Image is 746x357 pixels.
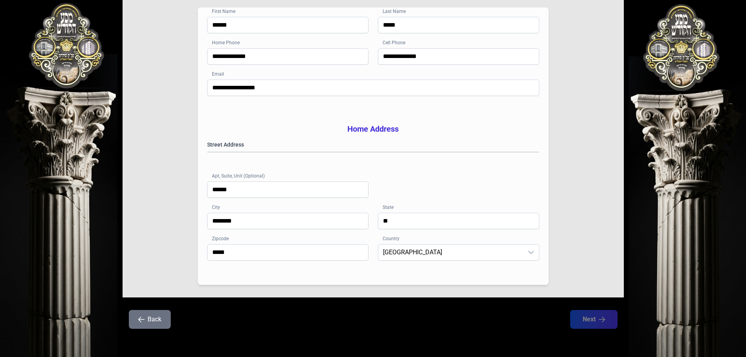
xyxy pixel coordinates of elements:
[207,141,539,149] label: Street Address
[570,310,618,329] button: Next
[523,245,539,260] div: dropdown trigger
[129,310,171,329] button: Back
[207,123,539,134] h3: Home Address
[378,245,523,260] span: United States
